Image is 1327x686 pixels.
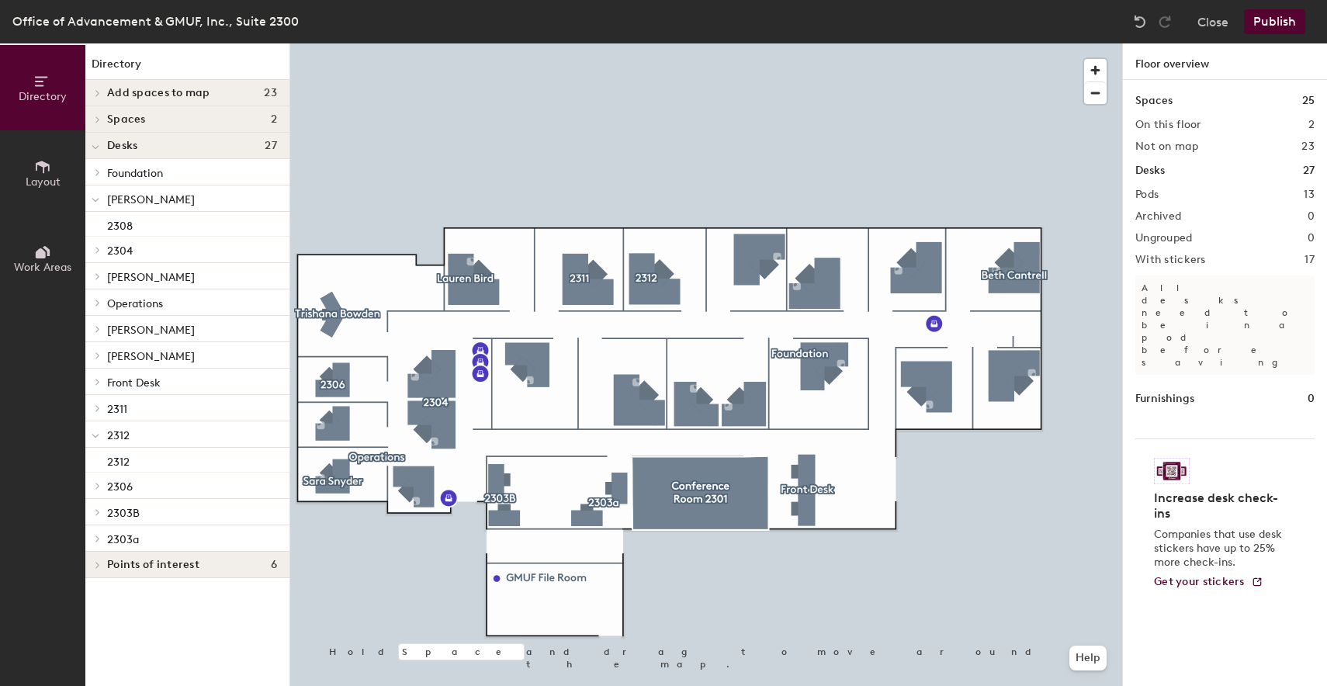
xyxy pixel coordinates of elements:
[107,215,133,233] p: 2308
[1135,275,1315,375] p: All desks need to be in a pod before saving
[107,297,163,310] span: Operations
[1154,528,1287,570] p: Companies that use desk stickers have up to 25% more check-ins.
[26,175,61,189] span: Layout
[1135,210,1181,223] h2: Archived
[107,480,133,494] span: 2306
[12,12,299,31] div: Office of Advancement & GMUF, Inc., Suite 2300
[1308,390,1315,407] h1: 0
[1154,458,1190,484] img: Sticker logo
[107,113,146,126] span: Spaces
[1154,490,1287,521] h4: Increase desk check-ins
[19,90,67,103] span: Directory
[1135,92,1173,109] h1: Spaces
[264,87,277,99] span: 23
[1135,189,1159,201] h2: Pods
[85,56,289,80] h1: Directory
[107,87,210,99] span: Add spaces to map
[1135,232,1193,244] h2: Ungrouped
[1308,210,1315,223] h2: 0
[1135,162,1165,179] h1: Desks
[1197,9,1228,34] button: Close
[1302,92,1315,109] h1: 25
[271,113,277,126] span: 2
[107,244,133,258] span: 2304
[1304,254,1315,266] h2: 17
[107,376,161,390] span: Front Desk
[1154,576,1263,589] a: Get your stickers
[1308,119,1315,131] h2: 2
[107,350,195,363] span: [PERSON_NAME]
[107,140,137,152] span: Desks
[1244,9,1305,34] button: Publish
[1135,254,1206,266] h2: With stickers
[1135,119,1201,131] h2: On this floor
[1135,140,1198,153] h2: Not on map
[107,403,127,416] span: 2311
[1303,162,1315,179] h1: 27
[1154,575,1245,588] span: Get your stickers
[265,140,277,152] span: 27
[1132,14,1148,29] img: Undo
[107,429,130,442] span: 2312
[1135,390,1194,407] h1: Furnishings
[107,167,163,180] span: Foundation
[107,451,130,469] p: 2312
[1157,14,1173,29] img: Redo
[1069,646,1107,670] button: Help
[1123,43,1327,80] h1: Floor overview
[107,559,199,571] span: Points of interest
[107,193,195,206] span: [PERSON_NAME]
[1308,232,1315,244] h2: 0
[107,533,139,546] span: 2303a
[14,261,71,274] span: Work Areas
[271,559,277,571] span: 6
[1304,189,1315,201] h2: 13
[107,324,195,337] span: [PERSON_NAME]
[107,507,140,520] span: 2303B
[1301,140,1315,153] h2: 23
[107,271,195,284] span: [PERSON_NAME]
